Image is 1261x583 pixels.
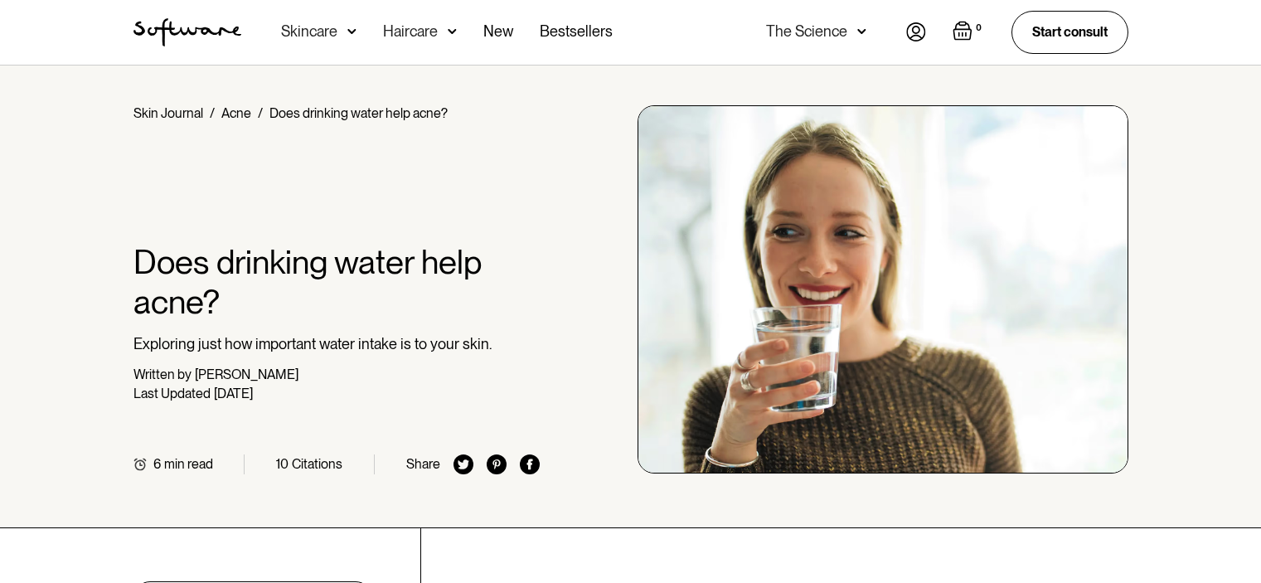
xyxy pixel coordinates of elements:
[453,454,473,474] img: twitter icon
[520,454,540,474] img: facebook icon
[221,105,251,121] a: Acne
[269,105,448,121] div: Does drinking water help acne?
[383,23,438,40] div: Haircare
[276,456,289,472] div: 10
[133,18,241,46] img: Software Logo
[164,456,213,472] div: min read
[281,23,337,40] div: Skincare
[195,367,298,382] div: [PERSON_NAME]
[133,105,203,121] a: Skin Journal
[133,18,241,46] a: home
[487,454,507,474] img: pinterest icon
[210,105,215,121] div: /
[857,23,866,40] img: arrow down
[258,105,263,121] div: /
[133,242,541,322] h1: Does drinking water help acne?
[972,21,985,36] div: 0
[448,23,457,40] img: arrow down
[133,335,541,353] p: Exploring just how important water intake is to your skin.
[292,456,342,472] div: Citations
[1011,11,1128,53] a: Start consult
[153,456,161,472] div: 6
[953,21,985,44] a: Open empty cart
[133,386,211,401] div: Last Updated
[214,386,253,401] div: [DATE]
[133,367,192,382] div: Written by
[766,23,847,40] div: The Science
[347,23,356,40] img: arrow down
[406,456,440,472] div: Share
